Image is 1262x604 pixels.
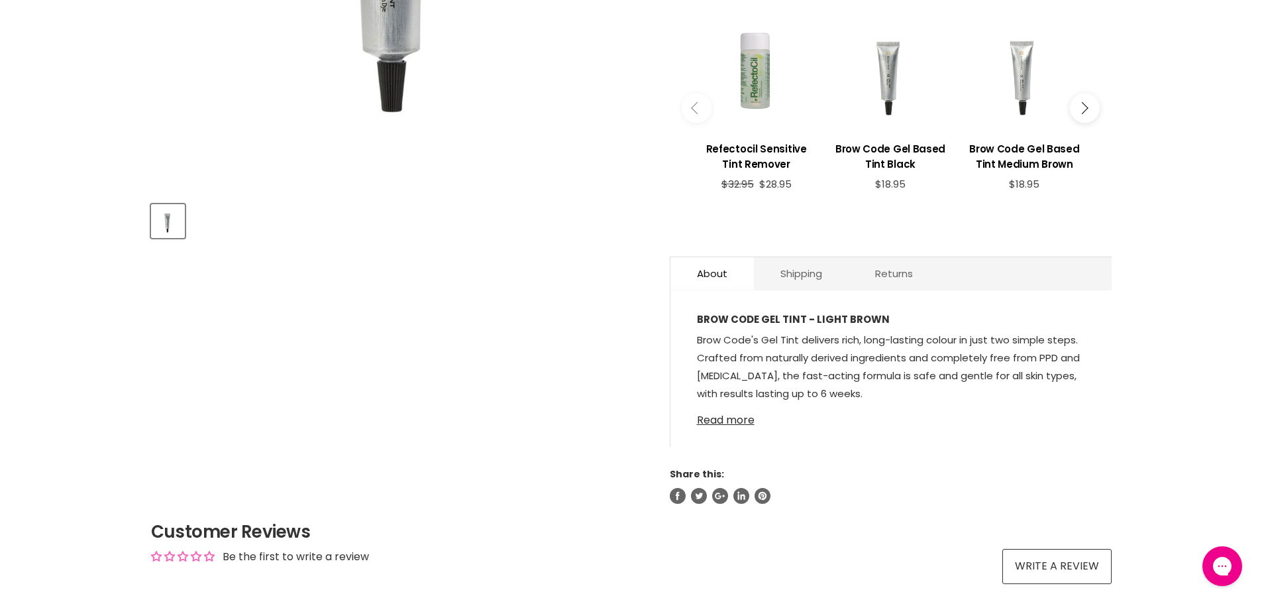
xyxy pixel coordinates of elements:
[223,550,369,564] div: Be the first to write a review
[151,520,1112,544] h2: Customer Reviews
[670,468,1112,504] aside: Share this:
[721,177,754,191] span: $32.95
[1002,549,1112,583] a: Write a review
[670,257,754,290] a: About
[696,131,817,178] a: View product:Refectocil Sensitive Tint Remover
[696,141,817,172] h3: Refectocil Sensitive Tint Remover
[149,200,648,238] div: Product thumbnails
[151,204,185,238] button: Brow Code Gel Based Tint Light Brown
[964,131,1084,178] a: View product:Brow Code Gel Based Tint Medium Brown
[754,257,849,290] a: Shipping
[1196,542,1249,591] iframe: Gorgias live chat messenger
[697,333,1080,400] span: Brow Code's Gel Tint delivers rich, long-lasting colour in just two simple steps. Crafted from na...
[964,141,1084,172] h3: Brow Code Gel Based Tint Medium Brown
[670,467,724,481] span: Share this:
[849,257,939,290] a: Returns
[697,312,890,326] span: BROW CODE GEL TINT - LIGHT BROWN
[759,177,792,191] span: $28.95
[1009,177,1039,191] span: $18.95
[830,131,951,178] a: View product:Brow Code Gel Based Tint Black
[875,177,906,191] span: $18.95
[697,406,1085,426] a: Read more
[152,206,184,237] img: Brow Code Gel Based Tint Light Brown
[151,549,215,564] div: Average rating is 0.00 stars
[830,141,951,172] h3: Brow Code Gel Based Tint Black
